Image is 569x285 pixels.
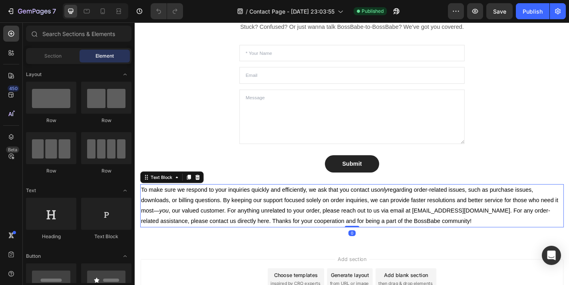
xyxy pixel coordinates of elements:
[362,8,384,15] span: Published
[7,179,473,225] p: To make sure we respond to your inquiries quickly and efficiently, we ask that you contact us reg...
[119,250,131,263] span: Toggle open
[221,257,259,265] span: Add section
[26,26,131,42] input: Search Sections & Elements
[26,187,36,194] span: Text
[6,147,19,153] div: Beta
[249,7,334,16] span: Contact Page - [DATE] 23:03:55
[229,151,251,161] div: Submit
[115,49,364,68] input: Email
[52,6,56,16] p: 7
[115,25,364,43] input: * Your Name
[26,167,76,175] div: Row
[26,71,42,78] span: Layout
[516,3,549,19] button: Publish
[119,68,131,81] span: Toggle open
[154,275,202,283] div: Choose templates
[275,275,324,283] div: Add blank section
[246,7,248,16] span: /
[523,7,543,16] div: Publish
[81,117,131,124] div: Row
[135,22,569,285] iframe: Design area
[267,181,279,188] i: only
[210,147,270,166] button: Submit
[95,52,114,60] span: Element
[26,117,76,124] div: Row
[16,167,43,175] div: Text Block
[3,3,60,19] button: 7
[26,233,76,240] div: Heading
[493,8,506,15] span: Save
[217,275,259,283] div: Generate layout
[236,229,244,236] div: 0
[151,3,183,19] div: Undo/Redo
[81,167,131,175] div: Row
[27,204,38,211] i: you
[8,85,19,92] div: 450
[44,52,62,60] span: Section
[542,246,561,265] div: Open Intercom Messenger
[26,253,41,260] span: Button
[81,233,131,240] div: Text Block
[119,184,131,197] span: Toggle open
[486,3,513,19] button: Save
